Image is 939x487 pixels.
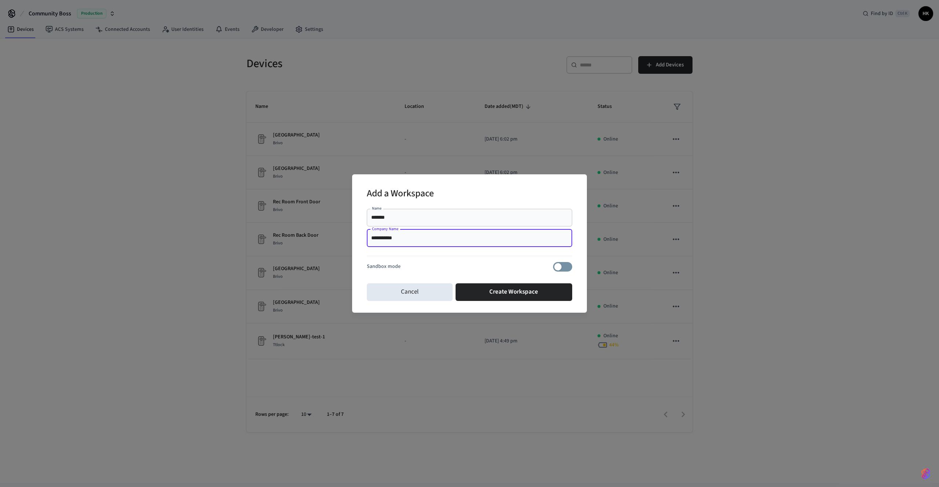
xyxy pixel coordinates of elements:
img: SeamLogoGradient.69752ec5.svg [921,468,930,480]
button: Cancel [367,283,453,301]
label: Company Name [372,226,398,232]
label: Name [372,206,381,211]
p: Sandbox mode [367,263,401,270]
h2: Add a Workspace [367,183,434,206]
button: Create Workspace [456,283,573,301]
